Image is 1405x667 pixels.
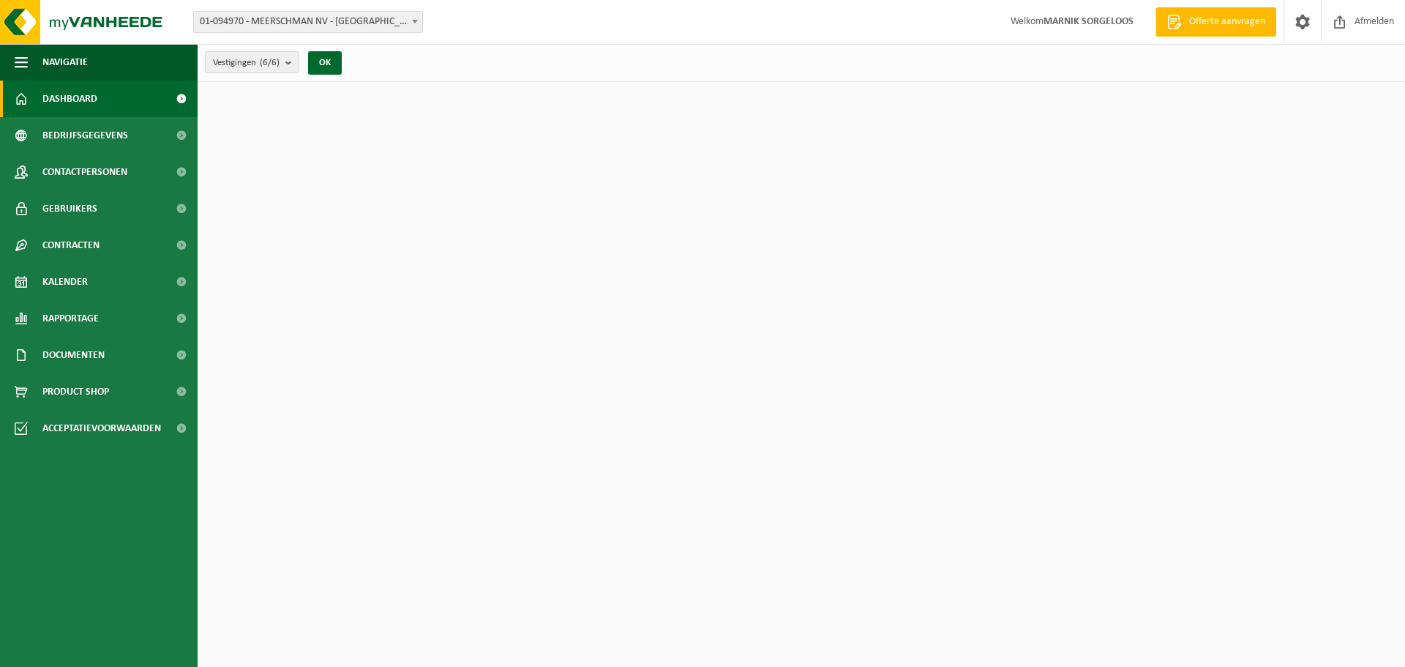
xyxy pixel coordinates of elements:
span: 01-094970 - MEERSCHMAN NV - EREMBODEGEM [193,11,423,33]
span: Vestigingen [213,52,280,74]
span: Documenten [42,337,105,373]
span: Kalender [42,264,88,300]
span: Product Shop [42,373,109,410]
span: Contracten [42,227,100,264]
count: (6/6) [260,58,280,67]
span: Bedrijfsgegevens [42,117,128,154]
button: Vestigingen(6/6) [205,51,299,73]
span: Navigatie [42,44,88,81]
span: 01-094970 - MEERSCHMAN NV - EREMBODEGEM [194,12,422,32]
span: Gebruikers [42,190,97,227]
span: Dashboard [42,81,97,117]
span: Offerte aanvragen [1185,15,1269,29]
span: Contactpersonen [42,154,127,190]
a: Offerte aanvragen [1155,7,1276,37]
span: Rapportage [42,300,99,337]
strong: MARNIK SORGELOOS [1044,16,1134,27]
span: Acceptatievoorwaarden [42,410,161,447]
button: OK [308,51,342,75]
